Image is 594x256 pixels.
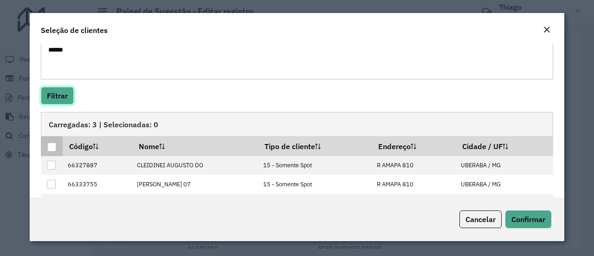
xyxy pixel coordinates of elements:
[258,136,372,156] th: Tipo de cliente
[540,24,553,36] button: Close
[456,175,553,194] td: UBERABA / MG
[132,156,258,175] td: CLEIDINEI AUGUSTO DO
[465,215,496,224] span: Cancelar
[456,194,553,213] td: UBERABA / MG
[372,194,456,213] td: R AMAPA 810
[459,210,502,228] button: Cancelar
[505,210,551,228] button: Confirmar
[41,25,108,36] h4: Seleção de clientes
[372,136,456,156] th: Endereço
[132,175,258,194] td: [PERSON_NAME] 07
[41,112,553,136] div: Carregadas: 3 | Selecionadas: 0
[543,26,550,33] em: Fechar
[63,194,132,213] td: 66397640
[456,156,553,175] td: UBERABA / MG
[63,175,132,194] td: 66333755
[63,156,132,175] td: 66327887
[456,136,553,156] th: Cidade / UF
[372,156,456,175] td: R AMAPA 810
[511,215,545,224] span: Confirmar
[63,136,132,156] th: Código
[132,194,258,213] td: [PERSON_NAME]
[258,175,372,194] td: 15 - Somente Spot
[258,156,372,175] td: 15 - Somente Spot
[41,87,74,105] button: Filtrar
[372,175,456,194] td: R AMAPA 810
[258,194,372,213] td: 15 - Somente Spot
[132,136,258,156] th: Nome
